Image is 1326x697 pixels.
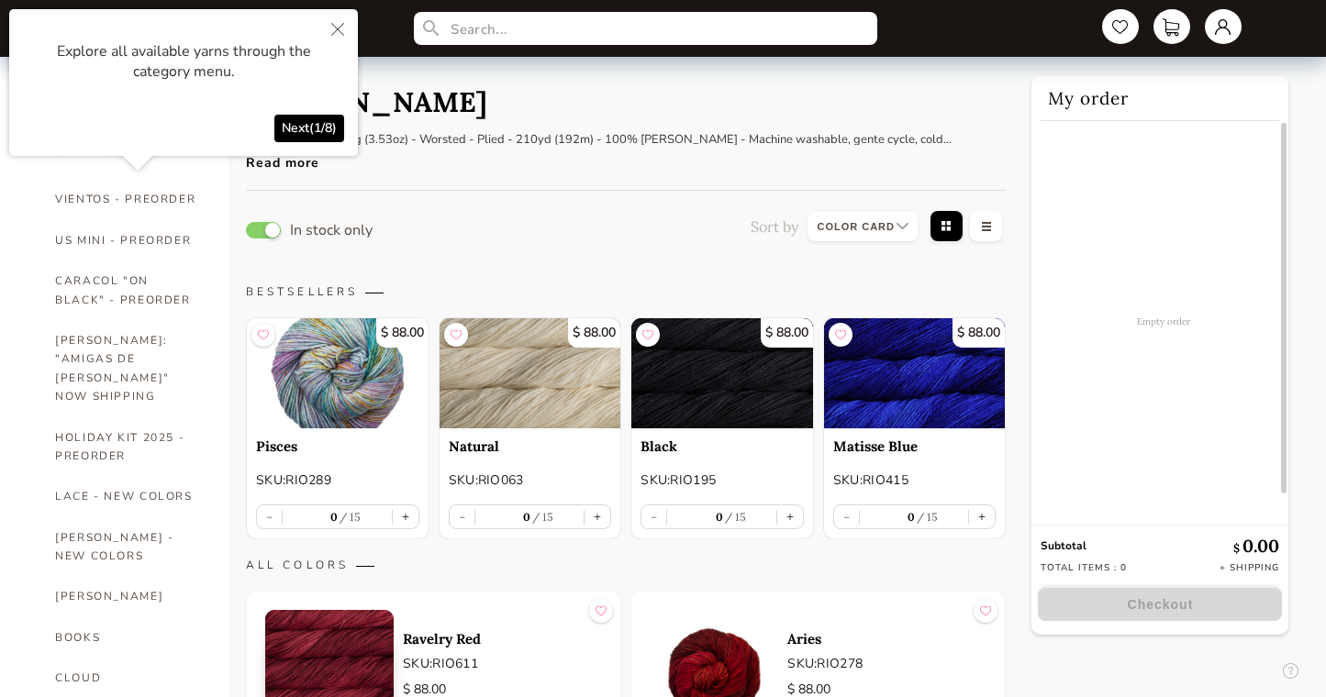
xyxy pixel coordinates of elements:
img: table-view__disabled.3d689eb7.svg [966,209,1006,247]
a: Checkout [1031,588,1288,621]
a: Natural [449,437,612,455]
strong: Subtotal [1041,538,1086,553]
a: [PERSON_NAME] - NEW COLORS [55,517,202,577]
p: In stock only [290,224,373,237]
p: Total items : 0 [1041,561,1127,574]
a: [PERSON_NAME]: "AMIGAS DE [PERSON_NAME]" NOW SHIPPING [55,320,202,417]
button: + [969,505,995,528]
h1: [PERSON_NAME] [246,84,487,119]
p: Sort by [751,217,798,236]
a: VIENTOS - PREORDER [55,179,202,219]
p: + Shipping [1220,561,1279,574]
img: grid-view.f2ab8e65.svg [927,209,966,247]
a: HOLIDAY KIT 2025 - PREORDER [55,417,202,477]
p: ALL COLORS [246,558,1006,572]
input: Search... [414,12,876,45]
a: $ 88.00 [824,318,1006,428]
p: 10 skeins/bag - 100g (3.53oz) - Worsted - Plied - 210yd (192m) - 100% [PERSON_NAME] - Machine was... [246,131,978,148]
p: SKU: RIO611 [403,654,602,673]
a: CARACOL "ON BLACK" - PREORDER [55,260,202,320]
button: Next [274,115,344,142]
p: SKU: RIO278 [787,654,986,673]
button: + [777,505,803,528]
a: [PERSON_NAME] [55,576,202,616]
span: Next ( 1 / 8 ) [282,119,337,137]
a: Ravelry Red [403,630,602,647]
p: $ 88.00 [568,318,620,348]
button: + [585,505,610,528]
p: SKU: RIO289 [256,470,419,490]
img: Pisces [247,318,429,428]
div: Empty order [1031,121,1295,522]
p: $ 88.00 [376,318,429,348]
a: Pisces [256,437,419,455]
label: 15 [530,510,554,524]
p: $ 88.00 [953,318,1005,348]
h2: My order [1041,75,1279,121]
p: $ 88.00 [761,318,813,348]
div: Read more [246,145,978,171]
p: SKU: RIO063 [449,470,612,490]
img: Matisse Blue [824,318,1006,428]
button: Close [318,9,358,52]
label: 15 [338,510,362,524]
a: $ 88.00 [631,318,813,428]
label: 15 [915,510,939,524]
a: $ 88.00 [247,318,429,428]
a: LACE - NEW COLORS [55,476,202,516]
div: Explore all available yarns through the category menu. [23,23,344,101]
a: US MINI - PREORDER [55,220,202,260]
p: 0.00 [1233,535,1279,557]
button: Checkout [1038,588,1282,621]
a: BOOKS [55,617,202,658]
button: + [393,505,418,528]
label: 15 [723,510,747,524]
p: BESTSELLERS [246,284,1006,299]
img: Black [631,318,813,428]
a: Black [641,437,804,455]
a: Aries [787,630,986,647]
a: $ 88.00 [440,318,621,428]
p: SKU: RIO415 [833,470,997,490]
p: SKU: RIO195 [641,470,804,490]
span: $ [1233,541,1242,555]
a: Matisse Blue [833,437,997,455]
img: Natural [440,318,621,428]
img: question mark icon to watch again intro tutorial [1283,663,1298,679]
